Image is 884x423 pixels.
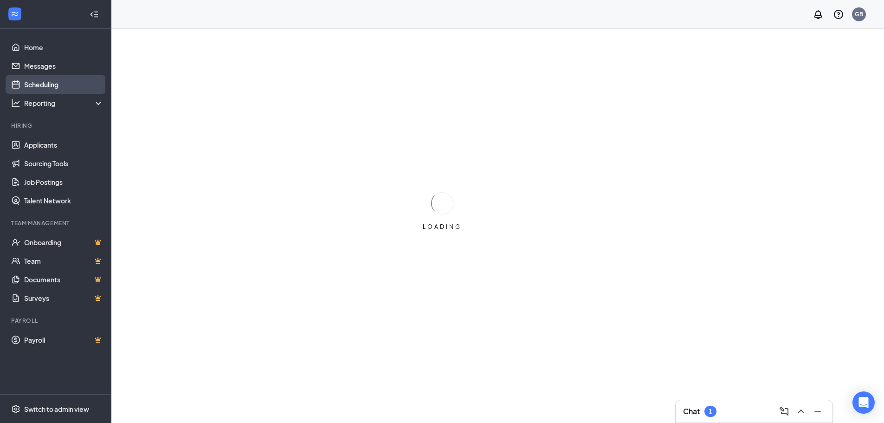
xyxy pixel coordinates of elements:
a: Home [24,38,103,57]
a: Sourcing Tools [24,154,103,173]
button: ComposeMessage [777,404,792,419]
a: Applicants [24,136,103,154]
div: 1 [709,408,712,416]
svg: Settings [11,404,20,414]
button: Minimize [810,404,825,419]
div: Payroll [11,317,102,325]
a: Talent Network [24,191,103,210]
a: SurveysCrown [24,289,103,307]
svg: Collapse [90,10,99,19]
button: ChevronUp [794,404,808,419]
svg: Analysis [11,98,20,108]
div: Switch to admin view [24,404,89,414]
div: LOADING [419,223,465,231]
svg: Minimize [812,406,823,417]
svg: ChevronUp [795,406,807,417]
a: Scheduling [24,75,103,94]
svg: Notifications [813,9,824,20]
h3: Chat [683,406,700,416]
svg: QuestionInfo [833,9,844,20]
div: GB [855,10,863,18]
div: Team Management [11,219,102,227]
svg: WorkstreamLogo [10,9,19,19]
a: DocumentsCrown [24,270,103,289]
a: TeamCrown [24,252,103,270]
div: Hiring [11,122,102,130]
svg: ComposeMessage [779,406,790,417]
a: OnboardingCrown [24,233,103,252]
div: Reporting [24,98,104,108]
div: Open Intercom Messenger [852,391,875,414]
a: Messages [24,57,103,75]
a: PayrollCrown [24,331,103,349]
a: Job Postings [24,173,103,191]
